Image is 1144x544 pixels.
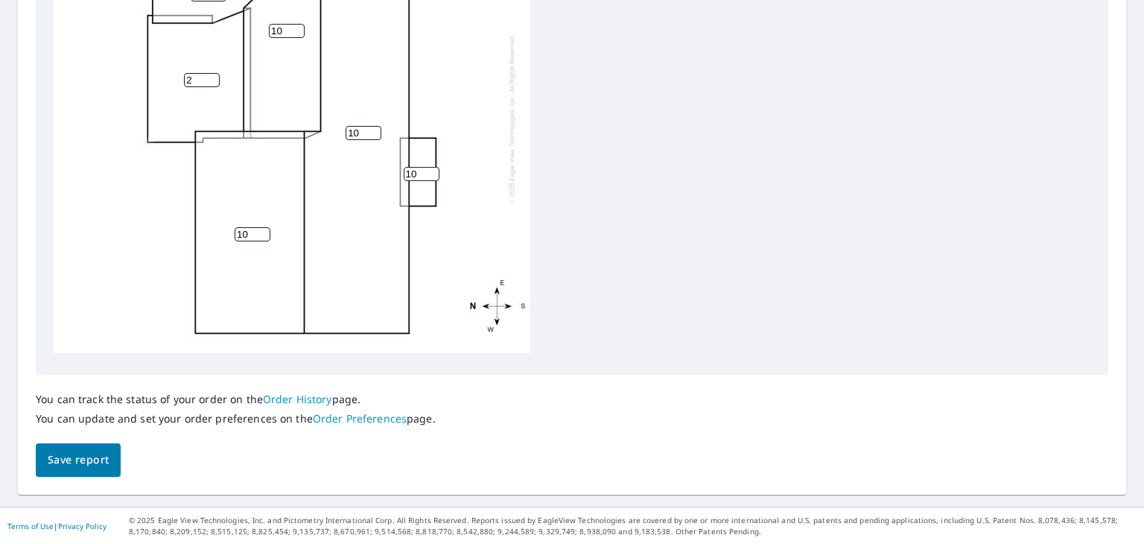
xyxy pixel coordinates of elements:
a: Privacy Policy [58,521,107,531]
span: Save report [48,451,109,469]
p: © 2025 Eagle View Technologies, Inc. and Pictometry International Corp. All Rights Reserved. Repo... [129,515,1137,537]
a: Order History [263,392,332,406]
a: Order Preferences [313,411,407,426]
button: Save report [36,443,121,477]
p: | [7,522,107,531]
p: You can update and set your order preferences on the page. [36,412,436,426]
a: Terms of Use [7,521,54,531]
p: You can track the status of your order on the page. [36,393,436,406]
